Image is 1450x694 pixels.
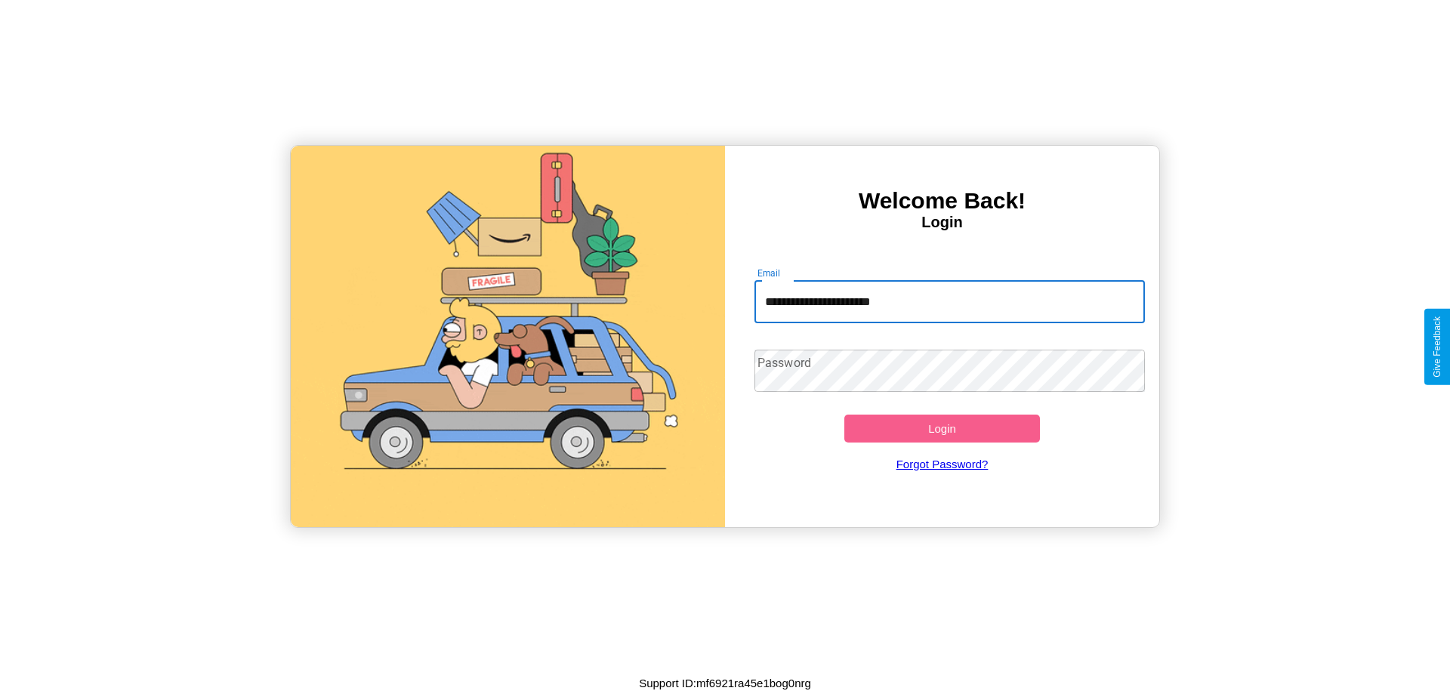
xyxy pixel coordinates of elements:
p: Support ID: mf6921ra45e1bog0nrg [639,673,811,693]
label: Email [757,267,781,279]
div: Give Feedback [1432,316,1442,378]
h4: Login [725,214,1159,231]
img: gif [291,146,725,527]
a: Forgot Password? [747,443,1138,486]
button: Login [844,415,1040,443]
h3: Welcome Back! [725,188,1159,214]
